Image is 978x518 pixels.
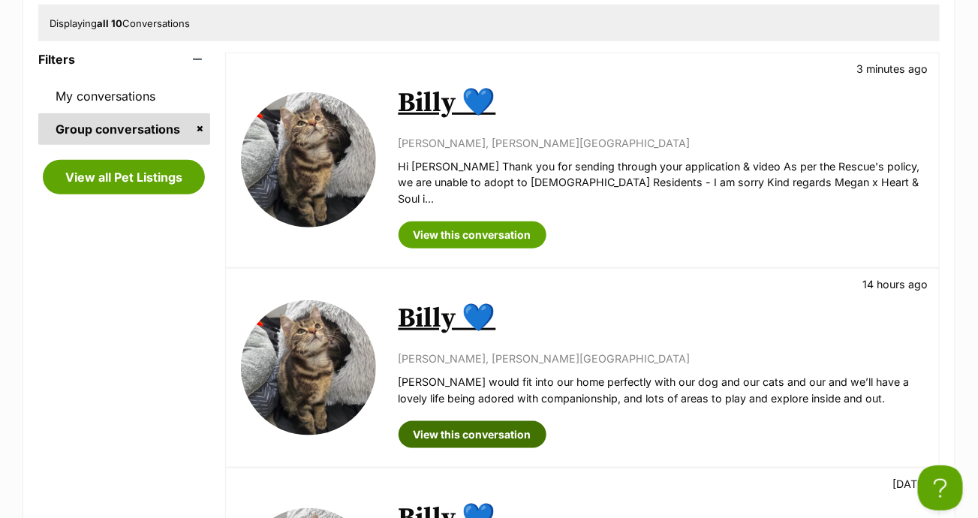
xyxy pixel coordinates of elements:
[38,80,210,112] a: My conversations
[399,351,924,366] p: [PERSON_NAME], [PERSON_NAME][GEOGRAPHIC_DATA]
[399,86,496,120] a: Billy 💙
[241,300,376,435] img: Billy 💙
[50,17,190,29] span: Displaying Conversations
[399,421,546,448] a: View this conversation
[399,302,496,336] a: Billy 💙
[241,92,376,227] img: Billy 💙
[918,465,963,510] iframe: Help Scout Beacon - Open
[38,113,210,145] a: Group conversations
[97,17,122,29] strong: all 10
[399,374,924,406] p: [PERSON_NAME] would fit into our home perfectly with our dog and our cats and our and we’ll have ...
[856,61,928,77] p: 3 minutes ago
[892,476,928,492] p: [DATE]
[399,158,924,206] p: Hi [PERSON_NAME] Thank you for sending through your application & video As per the Rescue's polic...
[399,135,924,151] p: [PERSON_NAME], [PERSON_NAME][GEOGRAPHIC_DATA]
[862,276,928,292] p: 14 hours ago
[38,53,210,66] header: Filters
[43,160,205,194] a: View all Pet Listings
[399,221,546,248] a: View this conversation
